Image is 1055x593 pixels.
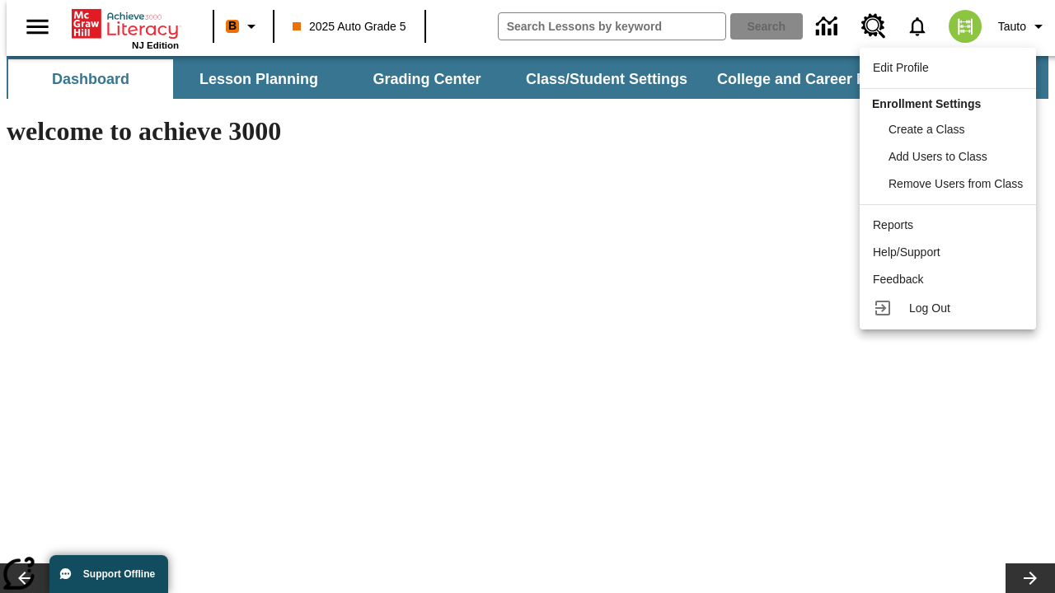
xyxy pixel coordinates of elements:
[873,245,940,259] span: Help/Support
[872,97,981,110] span: Enrollment Settings
[909,301,950,315] span: Log Out
[889,177,1023,190] span: Remove Users from Class
[873,61,929,74] span: Edit Profile
[873,218,913,231] span: Reports
[889,150,987,163] span: Add Users to Class
[889,123,965,136] span: Create a Class
[873,273,923,286] span: Feedback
